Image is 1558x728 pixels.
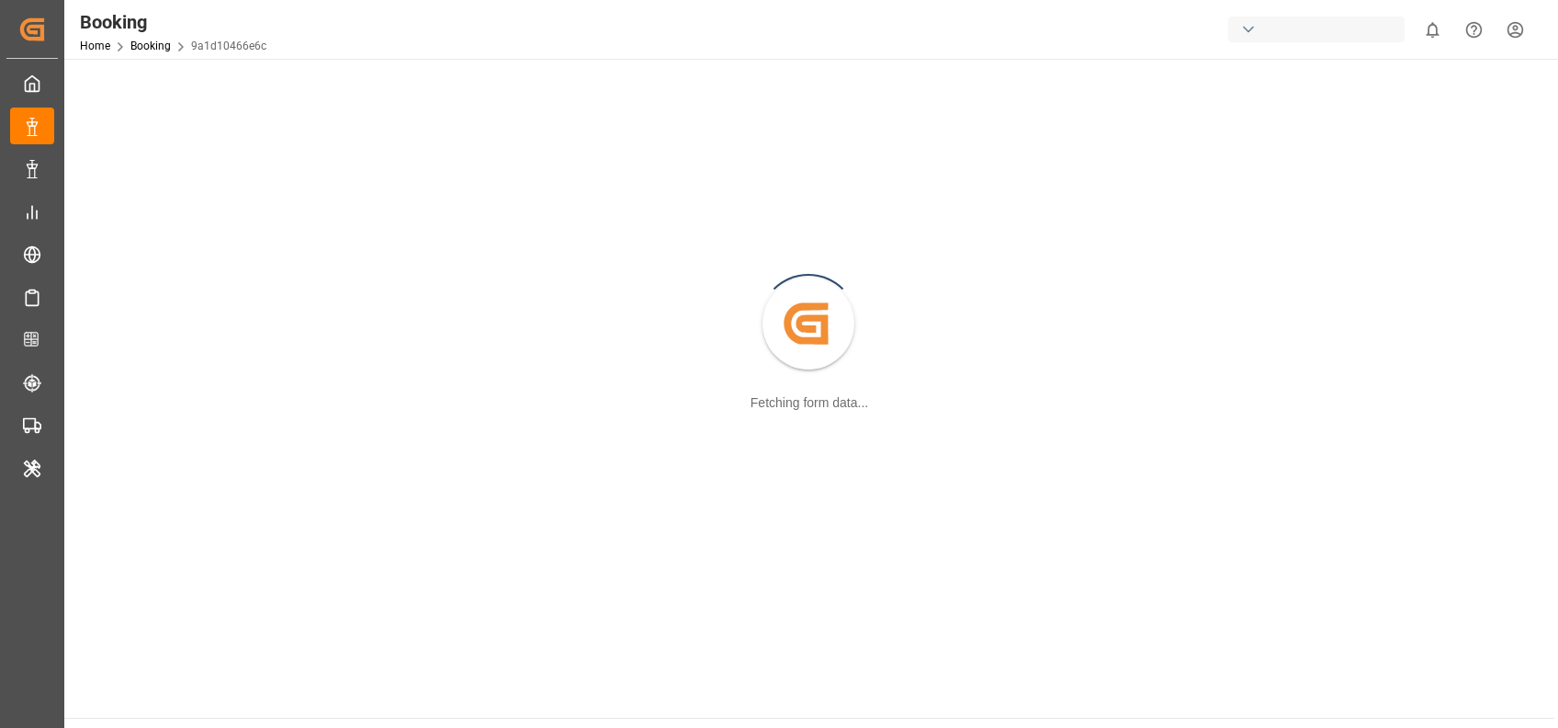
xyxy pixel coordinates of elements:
[1453,9,1495,51] button: Help Center
[1412,9,1453,51] button: show 0 new notifications
[130,40,171,52] a: Booking
[80,40,110,52] a: Home
[751,393,868,413] div: Fetching form data...
[80,8,266,36] div: Booking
